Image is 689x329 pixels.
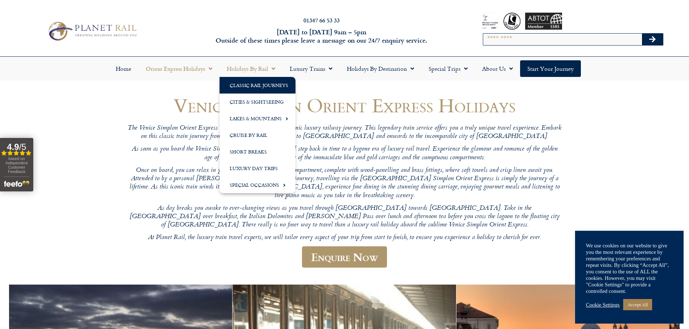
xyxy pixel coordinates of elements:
a: Home [109,60,139,77]
a: Start your Journey [520,60,581,77]
a: Special Occasions [220,177,295,193]
h1: Venice Simplon Orient Express Holidays [128,95,562,116]
h6: [DATE] to [DATE] 9am – 5pm Outside of these times please leave a message on our 24/7 enquiry serv... [186,28,458,45]
a: Luxury Trains [282,60,340,77]
a: 01347 66 53 33 [303,16,340,24]
a: Luxury Day Trips [220,160,295,177]
img: Planet Rail Train Holidays Logo [44,20,139,43]
p: Once on board, you can relax in your beautiful 1920s private compartment, complete with wood-pane... [128,166,562,200]
p: The Venice Simplon Orient Express is possibly the world’s most iconic luxury railway journey. Thi... [128,124,562,141]
a: Enquire Now [302,246,387,268]
a: Holidays by Destination [340,60,421,77]
p: As soon as you board the Venice Simplon Orient Express you will step back in time to a bygone era... [128,145,562,162]
a: Special Trips [421,60,475,77]
a: Classic Rail Journeys [220,77,295,94]
a: Cruise by Rail [220,127,295,143]
a: Short Breaks [220,143,295,160]
a: Orient Express Holidays [139,60,220,77]
a: About Us [475,60,520,77]
p: At Planet Rail, the luxury train travel experts, we will tailor every aspect of your trip from st... [128,234,562,242]
button: Search [642,34,663,45]
ul: Holidays by Rail [220,77,295,193]
a: Holidays by Rail [220,60,282,77]
p: As day breaks you awake to ever-changing views as you travel through [GEOGRAPHIC_DATA] towards [G... [128,204,562,230]
a: Cookie Settings [586,302,620,308]
nav: Menu [4,60,685,77]
a: Accept All [623,299,652,310]
a: Lakes & Mountains [220,110,295,127]
div: We use cookies on our website to give you the most relevant experience by remembering your prefer... [586,242,673,294]
a: Cities & Sightseeing [220,94,295,110]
